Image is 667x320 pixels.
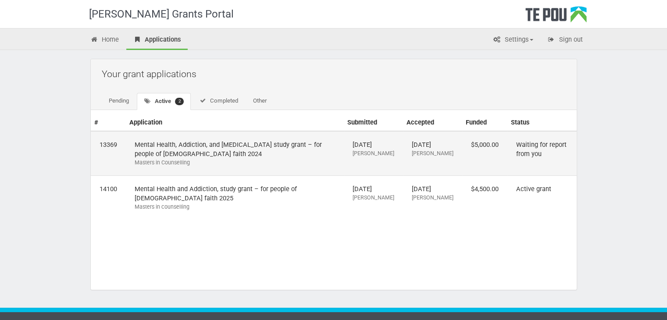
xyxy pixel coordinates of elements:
[192,93,245,110] a: Completed
[507,114,577,131] th: Status
[135,203,335,211] div: Masters in counselling
[246,93,273,110] a: Other
[135,159,335,167] div: Masters in Counselling
[507,175,577,219] td: Active grant
[403,175,462,219] td: [DATE]
[541,31,589,50] a: Sign out
[403,131,462,175] td: [DATE]
[126,114,344,131] th: Application
[412,194,453,202] div: [PERSON_NAME]
[102,93,136,110] a: Pending
[353,194,394,202] div: [PERSON_NAME]
[412,149,453,157] div: [PERSON_NAME]
[486,31,540,50] a: Settings
[344,175,403,219] td: [DATE]
[353,149,394,157] div: [PERSON_NAME]
[91,131,126,175] td: 13369
[525,6,587,28] div: Te Pou Logo
[84,31,126,50] a: Home
[462,175,507,219] td: $4,500.00
[126,175,344,219] td: Mental Health and Addiction, study grant – for people of [DEMOGRAPHIC_DATA] faith 2025
[137,93,191,110] a: Active
[462,114,507,131] th: Funded
[344,114,403,131] th: Submitted
[102,64,570,84] h2: Your grant applications
[175,98,184,105] span: 2
[126,31,188,50] a: Applications
[507,131,577,175] td: Waiting for report from you
[403,114,462,131] th: Accepted
[462,131,507,175] td: $5,000.00
[91,175,126,219] td: 14100
[91,114,126,131] th: #
[344,131,403,175] td: [DATE]
[126,131,344,175] td: Mental Health, Addiction, and [MEDICAL_DATA] study grant – for people of [DEMOGRAPHIC_DATA] faith...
